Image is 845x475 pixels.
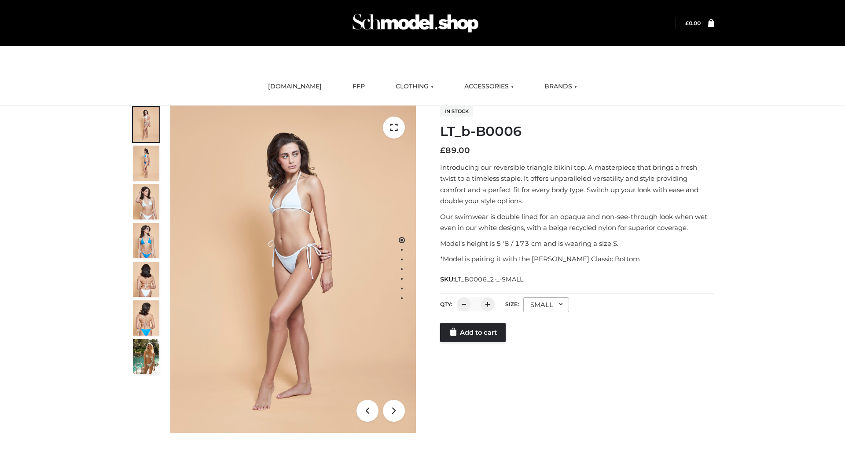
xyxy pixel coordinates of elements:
span: SKU: [440,274,524,285]
img: Schmodel Admin 964 [349,6,481,40]
img: ArielClassicBikiniTop_CloudNine_AzureSky_OW114ECO_7-scaled.jpg [133,262,159,297]
span: £ [685,20,689,26]
p: Our swimwear is double lined for an opaque and non-see-through look when wet, even in our white d... [440,211,714,234]
img: ArielClassicBikiniTop_CloudNine_AzureSky_OW114ECO_1-scaled.jpg [133,107,159,142]
div: SMALL [523,297,569,312]
a: Add to cart [440,323,506,342]
bdi: 89.00 [440,146,470,155]
a: FFP [346,77,371,96]
label: Size: [505,301,519,307]
a: ACCESSORIES [458,77,520,96]
img: Arieltop_CloudNine_AzureSky2.jpg [133,339,159,374]
span: £ [440,146,445,155]
img: ArielClassicBikiniTop_CloudNine_AzureSky_OW114ECO_1 [170,106,416,433]
img: ArielClassicBikiniTop_CloudNine_AzureSky_OW114ECO_8-scaled.jpg [133,300,159,336]
a: BRANDS [538,77,584,96]
label: QTY: [440,301,452,307]
bdi: 0.00 [685,20,701,26]
a: CLOTHING [389,77,440,96]
span: LT_B0006_2-_-SMALL [455,275,523,283]
span: In stock [440,106,473,117]
p: Introducing our reversible triangle bikini top. A masterpiece that brings a fresh twist to a time... [440,162,714,207]
p: Model’s height is 5 ‘8 / 173 cm and is wearing a size S. [440,238,714,249]
h1: LT_b-B0006 [440,124,714,139]
a: £0.00 [685,20,701,26]
img: ArielClassicBikiniTop_CloudNine_AzureSky_OW114ECO_4-scaled.jpg [133,223,159,258]
img: ArielClassicBikiniTop_CloudNine_AzureSky_OW114ECO_2-scaled.jpg [133,146,159,181]
a: [DOMAIN_NAME] [261,77,328,96]
p: *Model is pairing it with the [PERSON_NAME] Classic Bottom [440,253,714,265]
img: ArielClassicBikiniTop_CloudNine_AzureSky_OW114ECO_3-scaled.jpg [133,184,159,219]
